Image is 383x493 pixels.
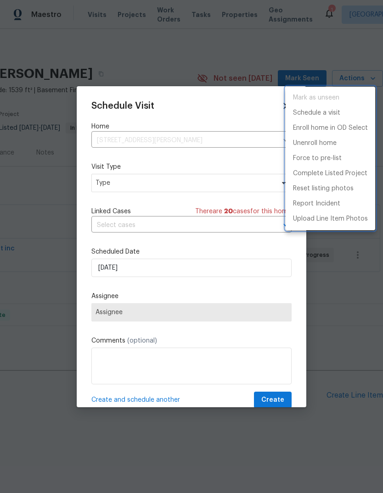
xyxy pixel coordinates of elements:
[293,154,342,163] p: Force to pre-list
[293,123,368,133] p: Enroll home in OD Select
[293,108,340,118] p: Schedule a visit
[293,199,340,209] p: Report Incident
[293,214,368,224] p: Upload Line Item Photos
[293,169,367,178] p: Complete Listed Project
[293,138,337,148] p: Unenroll home
[293,184,354,194] p: Reset listing photos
